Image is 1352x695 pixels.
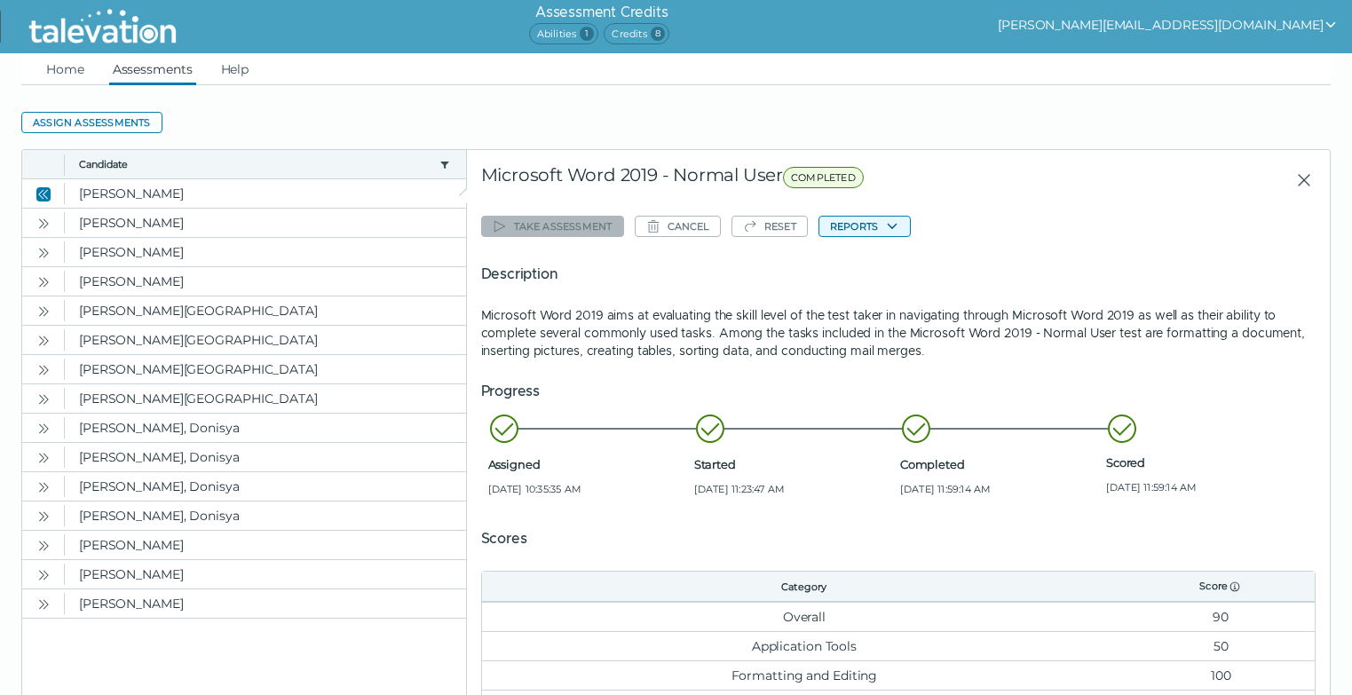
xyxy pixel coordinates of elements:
clr-dg-cell: [PERSON_NAME][GEOGRAPHIC_DATA] [65,355,466,383]
cds-icon: Open [36,509,51,524]
clr-dg-cell: [PERSON_NAME], Donisya [65,414,466,442]
td: 90 [1127,602,1315,631]
span: 1 [580,27,594,41]
a: Assessments [109,53,196,85]
clr-dg-cell: [PERSON_NAME] [65,238,466,266]
span: Credits [604,23,668,44]
h5: Progress [481,381,1316,402]
button: Open [33,417,54,438]
button: Open [33,388,54,409]
cds-icon: Open [36,597,51,612]
button: candidate filter [438,157,452,171]
p: Microsoft Word 2019 aims at evaluating the skill level of the test taker in navigating through Mi... [481,306,1316,359]
span: 8 [651,27,665,41]
td: Application Tools [482,631,1127,660]
clr-dg-cell: [PERSON_NAME] [65,531,466,559]
cds-icon: Open [36,568,51,582]
a: Help [217,53,253,85]
span: [DATE] 11:23:47 AM [694,482,893,496]
img: Talevation_Logo_Transparent_white.png [21,4,184,49]
clr-dg-cell: [PERSON_NAME] [65,179,466,208]
cds-icon: Open [36,304,51,319]
cds-icon: Open [36,217,51,231]
clr-dg-cell: [PERSON_NAME][GEOGRAPHIC_DATA] [65,326,466,354]
clr-dg-cell: [PERSON_NAME] [65,209,466,237]
clr-dg-cell: [PERSON_NAME], Donisya [65,472,466,501]
th: Category [482,572,1127,602]
td: 100 [1127,660,1315,690]
span: Completed [900,457,1099,471]
td: 50 [1127,631,1315,660]
h6: Assessment Credits [529,2,675,23]
h5: Description [481,264,1316,285]
span: Assigned [488,457,687,471]
button: Open [33,212,54,233]
button: Open [33,476,54,497]
button: Open [33,593,54,614]
button: Reset [731,216,808,237]
button: show user actions [998,14,1338,36]
button: Open [33,241,54,263]
clr-dg-cell: [PERSON_NAME] [65,267,466,296]
button: Open [33,564,54,585]
button: Assign assessments [21,112,162,133]
span: COMPLETED [783,167,864,188]
clr-dg-cell: [PERSON_NAME][GEOGRAPHIC_DATA] [65,296,466,325]
cds-icon: Open [36,480,51,494]
button: Open [33,505,54,526]
button: Open [33,359,54,380]
clr-dg-cell: [PERSON_NAME], Donisya [65,502,466,530]
cds-icon: Open [36,539,51,553]
button: Open [33,300,54,321]
cds-icon: Open [36,334,51,348]
div: Microsoft Word 2019 - Normal User [481,164,1077,196]
td: Formatting and Editing [482,660,1127,690]
span: [DATE] 11:59:14 AM [900,482,1099,496]
cds-icon: Open [36,392,51,407]
span: Scored [1106,455,1305,470]
button: Reports [818,216,911,237]
clr-dg-cell: [PERSON_NAME], Donisya [65,443,466,471]
button: Open [33,446,54,468]
button: Open [33,271,54,292]
clr-dg-cell: [PERSON_NAME] [65,560,466,588]
span: Abilities [529,23,599,44]
cds-icon: Open [36,422,51,436]
th: Score [1127,572,1315,602]
span: [DATE] 10:35:35 AM [488,482,687,496]
button: Open [33,329,54,351]
cds-icon: Open [36,246,51,260]
a: Home [43,53,88,85]
button: Close [1282,164,1316,196]
clr-dg-cell: [PERSON_NAME] [65,589,466,618]
button: Candidate [79,157,432,171]
td: Overall [482,602,1127,631]
span: Started [694,457,893,471]
h5: Scores [481,528,1316,549]
clr-dg-cell: [PERSON_NAME][GEOGRAPHIC_DATA] [65,384,466,413]
cds-icon: Open [36,275,51,289]
cds-icon: Close [36,187,51,201]
button: Cancel [635,216,721,237]
button: Open [33,534,54,556]
button: Take assessment [481,216,624,237]
cds-icon: Open [36,363,51,377]
span: [DATE] 11:59:14 AM [1106,480,1305,494]
button: Close [33,183,54,204]
cds-icon: Open [36,451,51,465]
